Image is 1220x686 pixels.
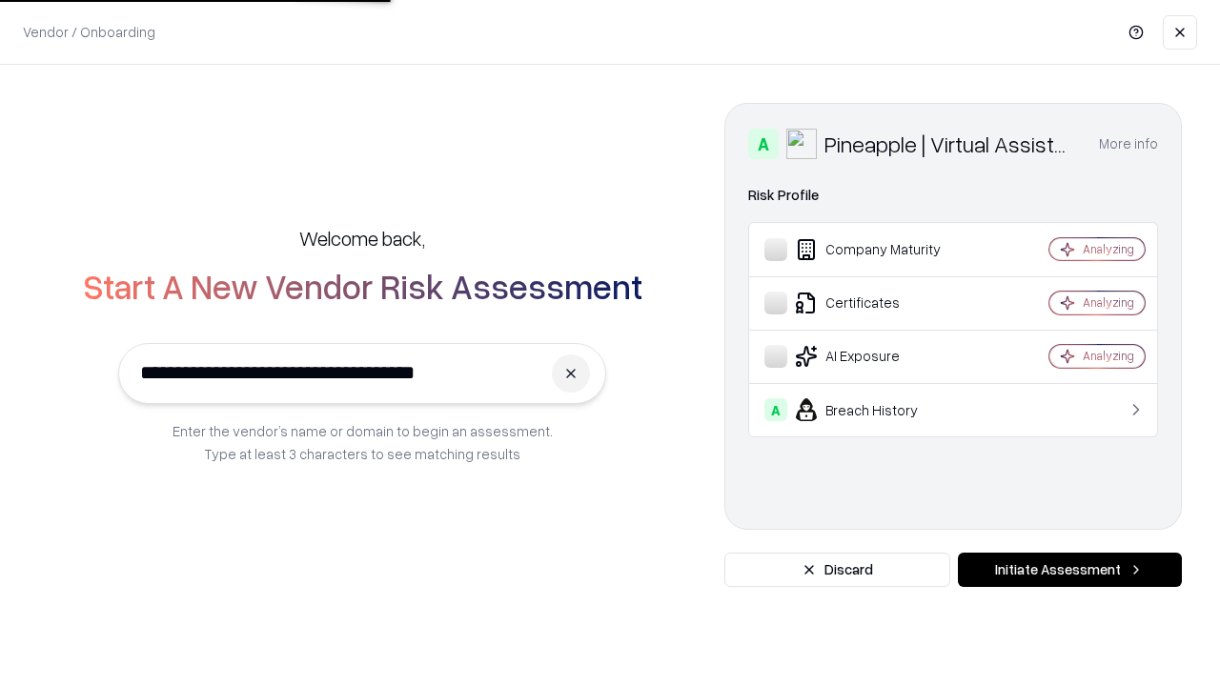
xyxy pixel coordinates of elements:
[724,553,950,587] button: Discard
[1099,127,1158,161] button: More info
[173,419,553,465] p: Enter the vendor’s name or domain to begin an assessment. Type at least 3 characters to see match...
[764,398,992,421] div: Breach History
[1083,294,1134,311] div: Analyzing
[958,553,1182,587] button: Initiate Assessment
[786,129,817,159] img: Pineapple | Virtual Assistant Agency
[764,398,787,421] div: A
[764,345,992,368] div: AI Exposure
[824,129,1076,159] div: Pineapple | Virtual Assistant Agency
[1083,241,1134,257] div: Analyzing
[764,238,992,261] div: Company Maturity
[764,292,992,314] div: Certificates
[23,22,155,42] p: Vendor / Onboarding
[83,267,642,305] h2: Start A New Vendor Risk Assessment
[1083,348,1134,364] div: Analyzing
[748,184,1158,207] div: Risk Profile
[299,225,425,252] h5: Welcome back,
[748,129,779,159] div: A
